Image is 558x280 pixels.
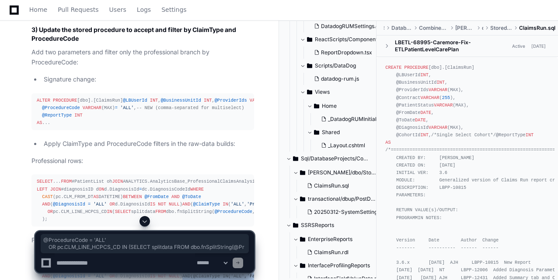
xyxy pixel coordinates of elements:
span: INT [204,98,212,103]
h3: 3) Update the stored procedure to accept and filter by ClaimType and ProcedureCode [31,25,254,43]
span: Users [109,7,126,12]
span: DatadogRUMSettings.cs [321,23,381,30]
span: _Layout.cshtml [328,142,365,149]
span: = [115,105,118,110]
div: [DATE] [531,43,546,50]
span: FROM [61,179,72,184]
svg: Directory [307,34,312,45]
span: VARCHAR [429,87,447,92]
span: @BusinessUnitId [160,98,201,103]
span: INT [420,132,428,138]
span: @ClaimType [193,202,220,207]
span: 'ALL' [93,202,107,207]
span: IS [150,202,155,207]
svg: Directory [307,60,312,71]
span: AND [171,194,179,199]
span: Stored Procedures [490,25,512,32]
div: [dbo].[ClaimsRun] , , (MAX), ( ), (MAX), , , (MAX), , ( ) , (MAX) , ... [37,97,249,127]
span: [PERSON_NAME]/dbo/Stored Procedures [308,169,377,176]
span: 255 [442,95,450,100]
span: = [139,187,142,192]
span: CombinedDatabaseNew [419,25,448,32]
button: 20250312-SystemSettings-Insert-Datadog-Settings.sql [303,206,379,218]
button: [PERSON_NAME]/dbo/Stored Procedures [293,166,377,180]
div: LBETL-68995-Caremore-Fix-ETLPatientLevelCarePlan [395,39,509,53]
button: _DatadogRUMInitialization.cshtml [317,113,393,125]
span: @ProcedureCode = 'ALL' OR pc.CLM_LINE_HCPCS_CD IN (SELECT splitdata FROM dbo.fnSplitString(@Pr [43,237,246,251]
svg: Directory [307,87,312,97]
span: Home [322,103,337,110]
button: ClaimsRun.sql [303,180,372,192]
span: AND [182,202,190,207]
span: _DatadogRUMInitialization.cshtml [328,116,411,123]
span: Sql [384,25,384,32]
button: transactional/dbup/PostDeploy/ChangeScripts [293,192,377,206]
button: Shared [307,125,391,139]
span: dbo [482,25,484,32]
span: VARCHAR [429,125,447,130]
svg: Directory [300,194,305,204]
button: ReactScripts/Components/Report [300,32,384,46]
span: [PERSON_NAME] [455,25,475,32]
span: AND [42,202,50,207]
svg: Directory [293,153,298,164]
span: WHERE [190,187,204,192]
span: 'ALL' [231,202,244,207]
div: ... #PatientList oh ANALYTICS.AnalyticsBase_ProfessionalClaimsAnalysis pc pc.LbPatientId oh.LbPat... [37,178,249,223]
span: @ReportType [42,113,72,118]
span: DATE [415,117,426,123]
span: Pull Requests [58,7,98,12]
p: Add two parameters and filter only the professional branch by ProcedureCode: [31,47,254,67]
button: Sql/DatabaseProjects/CombinedDatabaseNew [286,152,370,166]
span: PROCEDURE [404,65,428,70]
span: /*Single Select Cohort*/ [431,132,496,138]
span: INT [74,113,82,118]
span: ReactScripts/Components/Report [315,36,384,43]
span: ClaimsRun.sql [519,25,555,32]
span: 'ALL' [120,105,134,110]
span: @ProcedureCode [215,209,252,214]
span: CREATE [385,65,401,70]
button: ReportDropdown.tsx [310,46,379,59]
li: Apply ClaimType and ProcedureCode filters in the raw-data builds: [41,139,254,149]
span: 20250312-SystemSettings-Insert-Datadog-Settings.sql [314,209,451,216]
span: -- NEW (comma-separated for multiselect) [136,105,244,110]
span: DATE [420,110,431,115]
li: Signature change: [41,74,254,85]
span: @FromDate [144,194,168,199]
span: AS [385,140,391,145]
span: @LBUserId [123,98,147,103]
span: Home [29,7,47,12]
span: JOIN [112,179,123,184]
span: Active [509,42,528,50]
button: datadog-rum.js [310,73,379,85]
span: VARCHAR [434,103,453,108]
span: NOT NULL [158,202,179,207]
span: @ToDate [182,194,201,199]
span: ALTER [37,98,50,103]
span: datadog-rum.js [321,75,359,82]
span: INT [150,98,158,103]
span: PROCEDURE [53,98,77,103]
button: Home [307,99,391,113]
span: OR [109,202,115,207]
svg: Directory [314,127,319,138]
span: ReportDropdown.tsx [321,49,372,56]
span: ClaimsRun.sql [314,182,349,189]
span: SELECT [37,179,53,184]
span: Views [315,89,330,96]
span: ON [99,187,104,192]
span: JOIN [50,187,61,192]
span: DatabaseProjects [391,25,412,32]
span: BETWEEN [123,194,142,199]
button: DatadogRUMSettings.cs [310,20,381,32]
span: FROM [155,209,166,214]
span: Scripts/DataDog [315,62,356,69]
span: OR [48,209,53,214]
button: _Layout.cshtml [317,139,386,152]
span: IN [107,209,112,214]
span: INT [420,72,428,78]
span: Sql/DatabaseProjects/CombinedDatabaseNew [301,155,370,162]
span: Settings [161,7,186,12]
svg: Directory [300,167,305,178]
